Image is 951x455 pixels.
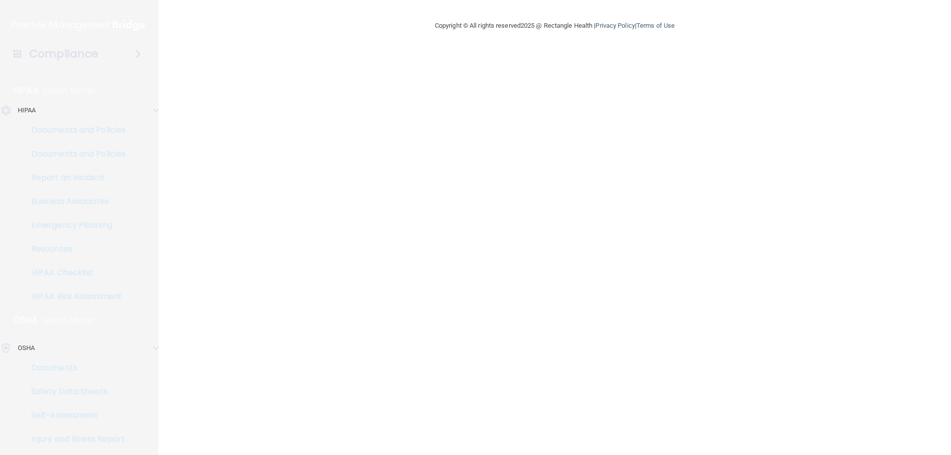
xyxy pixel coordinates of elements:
img: PMB logo [12,15,147,35]
p: Learn More! [44,85,96,97]
p: Documents and Policies [6,125,142,135]
p: OSHA [13,314,38,326]
p: Documents and Policies [6,149,142,159]
p: Business Associates [6,197,142,206]
p: Emergency Planning [6,220,142,230]
p: Documents [6,363,142,373]
p: Safety Data Sheets [6,387,142,397]
p: Self-Assessment [6,410,142,420]
a: Privacy Policy [595,22,634,29]
p: Resources [6,244,142,254]
p: Injury and Illness Report [6,434,142,444]
h4: Compliance [29,47,98,61]
p: OSHA [18,342,35,354]
div: Copyright © All rights reserved 2025 @ Rectangle Health | | [374,10,736,42]
p: Report an Incident [6,173,142,183]
p: HIPAA Risk Assessment [6,292,142,302]
p: HIPAA [18,104,36,116]
p: HIPAA Checklist [6,268,142,278]
p: Learn More! [43,314,96,326]
a: Terms of Use [636,22,675,29]
p: HIPAA [13,85,39,97]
